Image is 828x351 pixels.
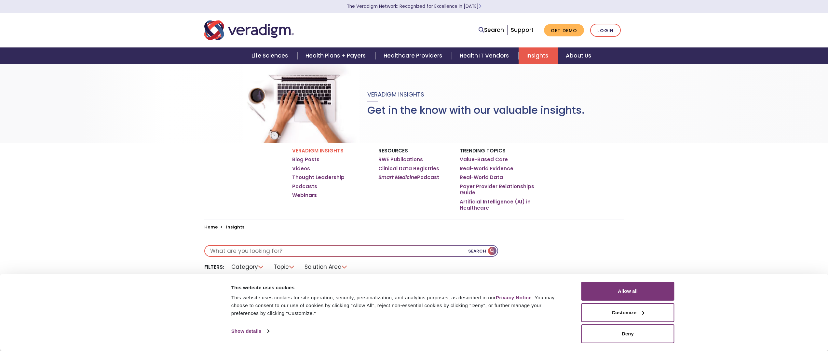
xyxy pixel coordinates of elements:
span: Veradigm Insights [367,90,424,98]
a: Blog Posts [292,156,319,163]
img: Veradigm logo [204,19,294,41]
a: Life Sciences [244,47,298,64]
div: This website uses cookies [231,284,567,292]
a: Real-World Data [460,174,503,181]
a: Search [479,26,504,34]
a: Real-World Evidence [460,165,513,172]
button: Customize [581,303,674,322]
a: Healthcare Providers [376,47,452,64]
a: Health IT Vendors [452,47,519,64]
span: Learn More [479,3,482,9]
a: Health Plans + Payers [298,47,375,64]
h1: Get in the know with our valuable insights. [367,104,585,116]
button: Allow all [581,282,674,301]
button: Search [468,246,497,256]
a: Webinars [292,192,317,199]
a: Insights [519,47,558,64]
li: Filters: [204,264,224,270]
a: Thought Leadership [292,174,345,181]
a: Value-Based Care [460,156,508,163]
div: This website uses cookies for site operation, security, personalization, and analytics purposes, ... [231,294,567,317]
em: Smart Medicine [378,174,417,181]
a: Login [590,24,621,37]
li: Solution Area [301,262,352,272]
a: Privacy Notice [496,295,532,300]
a: RWE Publications [378,156,423,163]
input: What are you looking for? [205,246,497,256]
a: Videos [292,165,310,172]
a: Show details [231,326,269,336]
li: Category [227,262,268,272]
a: The Veradigm Network: Recognized for Excellence in [DATE]Learn More [347,3,482,9]
a: Support [511,26,534,34]
a: Artificial Intelligence (AI) in Healthcare [460,199,536,211]
a: Clinical Data Registries [378,165,439,172]
a: Podcasts [292,183,317,190]
a: About Us [558,47,599,64]
li: Topic [270,262,299,272]
a: Payer Provider Relationships Guide [460,183,536,196]
button: Deny [581,324,674,343]
a: Smart MedicinePodcast [378,174,439,181]
a: Get Demo [544,24,584,37]
a: Home [204,224,218,230]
